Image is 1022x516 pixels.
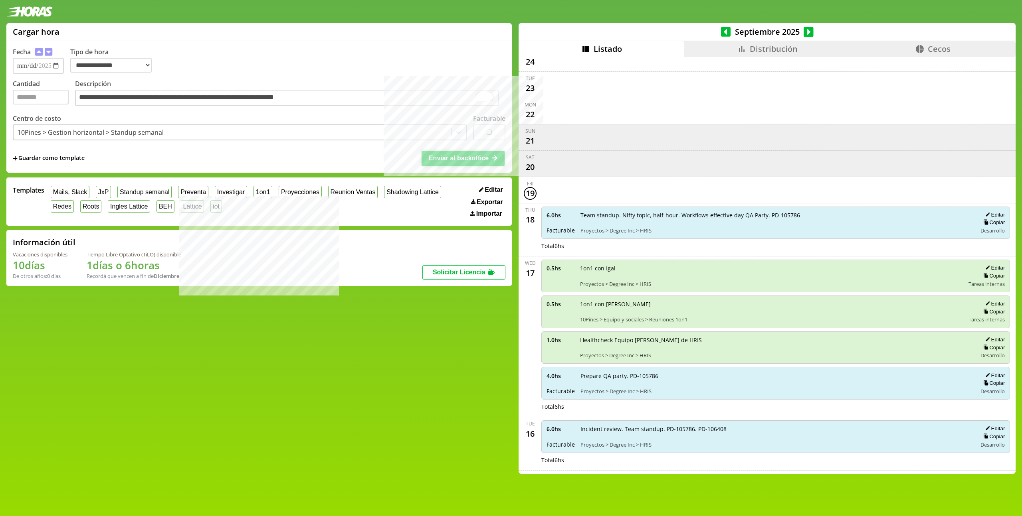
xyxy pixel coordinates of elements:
[981,344,1005,351] button: Copiar
[13,251,67,258] div: Vacaciones disponibles
[422,265,505,280] button: Solicitar Licencia
[13,154,85,163] span: +Guardar como template
[547,300,574,308] span: 0.5 hs
[156,200,174,213] button: BEH
[13,154,18,163] span: +
[328,186,378,198] button: Reunion Ventas
[983,372,1005,379] button: Editar
[210,200,222,213] button: iot
[524,82,537,95] div: 23
[541,456,1010,464] div: Total 6 hs
[969,280,1005,288] span: Tareas internas
[527,180,533,187] div: Fri
[580,388,971,395] span: Proyectos > Degree Inc > HRIS
[525,128,535,134] div: Sun
[422,151,505,166] button: Enviar al backoffice
[524,266,537,279] div: 17
[580,227,971,234] span: Proyectos > Degree Inc > HRIS
[750,43,798,54] span: Distribución
[87,258,181,272] h1: 1 días o 6 horas
[13,114,61,123] label: Centro de costo
[547,387,575,395] span: Facturable
[108,200,150,213] button: Ingles Lattice
[279,186,322,198] button: Proyecciones
[51,200,74,213] button: Redes
[580,425,971,433] span: Incident review. Team standup. PD-105786. PD-106408
[477,199,503,206] span: Exportar
[981,380,1005,386] button: Copiar
[547,372,575,380] span: 4.0 hs
[485,186,503,193] span: Editar
[981,272,1005,279] button: Copiar
[541,242,1010,250] div: Total 6 hs
[13,258,67,272] h1: 10 días
[87,272,181,280] div: Recordá que vencen a fin de
[519,57,1016,473] div: scrollable content
[51,186,89,198] button: Mails, Slack
[547,211,575,219] span: 6.0 hs
[983,336,1005,343] button: Editar
[524,55,537,68] div: 24
[547,336,574,344] span: 1.0 hs
[525,260,536,266] div: Wed
[580,441,971,448] span: Proyectos > Degree Inc > HRIS
[547,226,575,234] span: Facturable
[13,272,67,280] div: De otros años: 0 días
[181,200,204,213] button: Lattice
[983,300,1005,307] button: Editar
[981,433,1005,440] button: Copiar
[70,47,158,74] label: Tipo de hora
[980,441,1005,448] span: Desarrollo
[580,352,971,359] span: Proyectos > Degree Inc > HRIS
[731,26,804,37] span: Septiembre 2025
[524,108,537,121] div: 22
[525,207,535,213] div: Thu
[254,186,272,198] button: 1on1
[87,251,181,258] div: Tiempo Libre Optativo (TiLO) disponible
[526,154,535,161] div: Sat
[80,200,101,213] button: Roots
[476,210,502,217] span: Importar
[13,79,75,108] label: Cantidad
[594,43,622,54] span: Listado
[524,134,537,147] div: 21
[524,187,537,200] div: 19
[980,227,1005,234] span: Desarrollo
[473,114,505,123] label: Facturable
[70,58,152,73] select: Tipo de hora
[18,128,164,137] div: 10Pines > Gestion horizontal > Standup semanal
[117,186,172,198] button: Standup semanal
[526,420,535,427] div: Tue
[983,425,1005,432] button: Editar
[981,308,1005,315] button: Copiar
[980,352,1005,359] span: Desarrollo
[96,186,111,198] button: JxP
[981,219,1005,226] button: Copiar
[524,161,537,173] div: 20
[580,280,963,288] span: Proyectos > Degree Inc > HRIS
[580,300,963,308] span: 1on1 con [PERSON_NAME]
[547,425,575,433] span: 6.0 hs
[580,264,963,272] span: 1on1 con Igal
[6,6,53,17] img: logotipo
[524,213,537,226] div: 18
[541,403,1010,410] div: Total 6 hs
[524,427,537,440] div: 16
[526,75,535,82] div: Tue
[429,155,489,161] span: Enviar al backoffice
[178,186,208,198] button: Preventa
[13,186,44,195] span: Templates
[13,237,75,248] h2: Información útil
[384,186,441,198] button: Shadowing Lattice
[983,264,1005,271] button: Editar
[980,388,1005,395] span: Desarrollo
[525,101,536,108] div: Mon
[154,272,179,280] b: Diciembre
[13,47,31,56] label: Fecha
[13,26,59,37] h1: Cargar hora
[75,79,505,108] label: Descripción
[969,316,1005,323] span: Tareas internas
[983,211,1005,218] button: Editar
[75,90,499,106] textarea: To enrich screen reader interactions, please activate Accessibility in Grammarly extension settings
[215,186,247,198] button: Investigar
